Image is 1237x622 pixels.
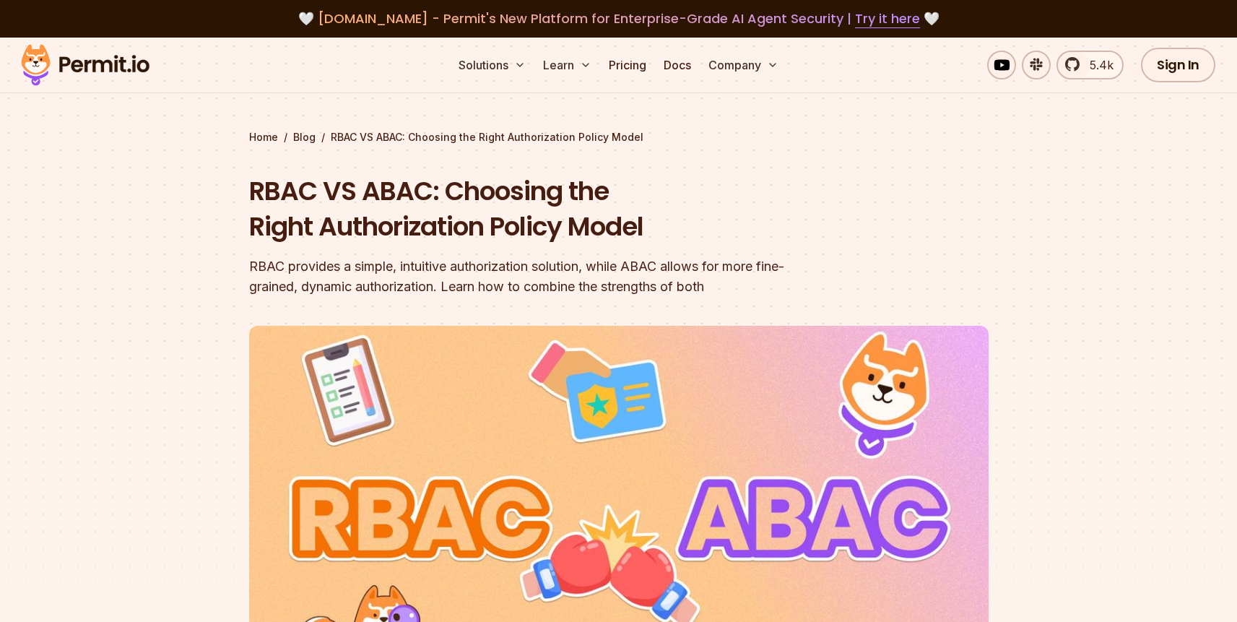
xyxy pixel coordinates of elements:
[14,40,156,90] img: Permit logo
[293,130,316,144] a: Blog
[453,51,531,79] button: Solutions
[658,51,697,79] a: Docs
[703,51,784,79] button: Company
[1081,56,1114,74] span: 5.4k
[249,130,989,144] div: / /
[249,256,804,297] div: RBAC provides a simple, intuitive authorization solution, while ABAC allows for more fine-grained...
[537,51,597,79] button: Learn
[249,173,804,245] h1: RBAC VS ABAC: Choosing the Right Authorization Policy Model
[1056,51,1124,79] a: 5.4k
[249,130,278,144] a: Home
[1141,48,1215,82] a: Sign In
[318,9,920,27] span: [DOMAIN_NAME] - Permit's New Platform for Enterprise-Grade AI Agent Security |
[855,9,920,28] a: Try it here
[603,51,652,79] a: Pricing
[35,9,1202,29] div: 🤍 🤍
